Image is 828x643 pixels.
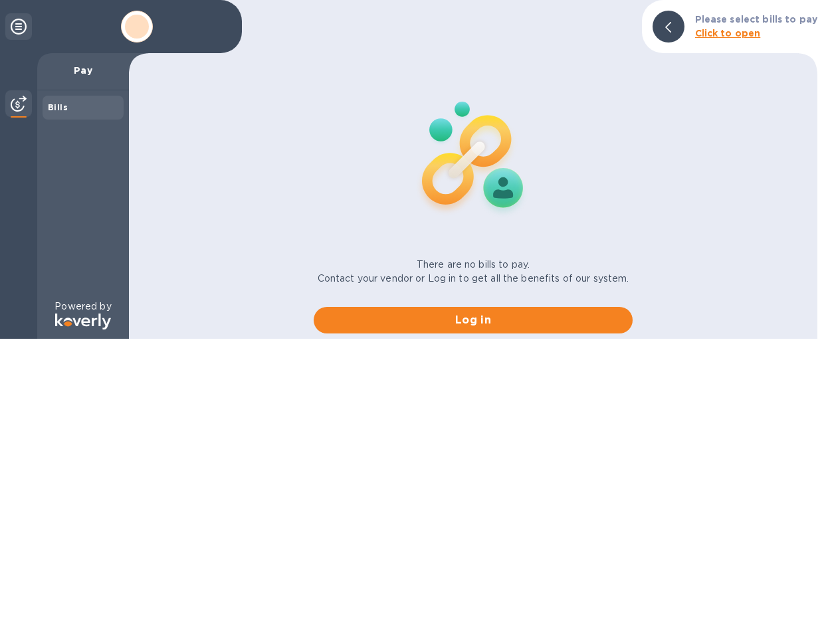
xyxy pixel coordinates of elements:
[318,258,629,286] p: There are no bills to pay. Contact your vendor or Log in to get all the benefits of our system.
[314,307,633,333] button: Log in
[695,28,761,39] b: Click to open
[324,312,622,328] span: Log in
[54,300,111,314] p: Powered by
[48,102,68,112] b: Bills
[48,64,118,77] p: Pay
[55,314,111,329] img: Logo
[695,14,817,25] b: Please select bills to pay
